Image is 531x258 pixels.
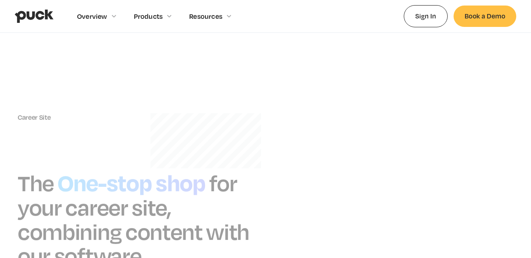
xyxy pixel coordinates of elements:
a: Book a Demo [454,6,516,27]
div: Career Site [18,113,251,121]
h1: One-stop shop [54,166,209,198]
div: Resources [189,12,222,20]
h1: The [18,169,54,196]
a: Sign In [404,5,448,27]
div: Products [134,12,163,20]
div: Overview [77,12,107,20]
